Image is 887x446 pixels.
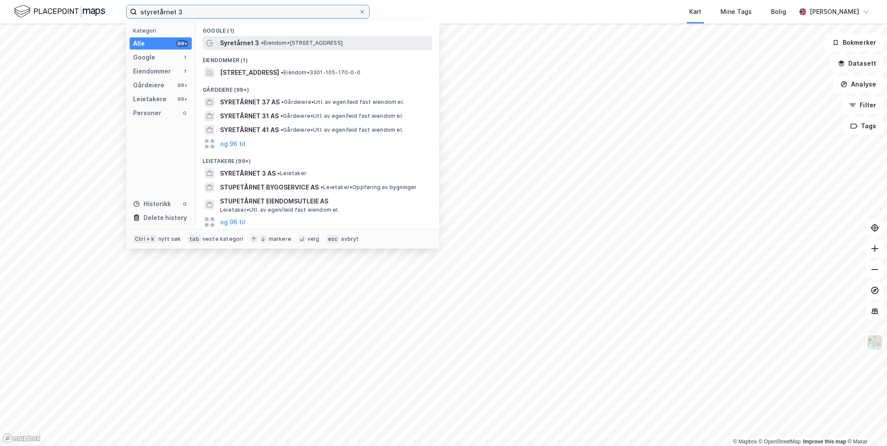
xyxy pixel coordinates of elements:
[196,151,439,166] div: Leietakere (99+)
[158,236,181,243] div: nytt søk
[133,27,192,34] div: Kategori
[176,82,188,89] div: 99+
[771,7,786,17] div: Bolig
[844,404,887,446] iframe: Chat Widget
[280,113,403,120] span: Gårdeiere • Utl. av egen/leid fast eiendom el.
[280,126,283,133] span: •
[341,236,359,243] div: avbryt
[188,235,201,243] div: tab
[220,182,319,193] span: STUPETÅRNET BYGGSERVICE AS
[843,117,884,135] button: Tags
[867,334,883,351] img: Z
[133,38,145,49] div: Alle
[280,113,283,119] span: •
[280,126,403,133] span: Gårdeiere • Utl. av egen/leid fast eiendom el.
[281,69,360,76] span: Eiendom • 3301-105-170-0-0
[181,68,188,75] div: 1
[261,40,263,46] span: •
[181,110,188,116] div: 0
[220,38,259,48] span: Syretårnet 3
[830,55,884,72] button: Datasett
[720,7,752,17] div: Mine Tags
[326,235,340,243] div: esc
[137,5,359,18] input: Søk på adresse, matrikkel, gårdeiere, leietakere eller personer
[307,236,319,243] div: velg
[320,184,417,191] span: Leietaker • Oppføring av bygninger
[844,404,887,446] div: Kontrollprogram for chat
[281,69,283,76] span: •
[14,4,105,19] img: logo.f888ab2527a4732fd821a326f86c7f29.svg
[176,96,188,103] div: 99+
[281,99,284,105] span: •
[133,52,155,63] div: Google
[803,439,846,445] a: Improve this map
[220,206,339,213] span: Leietaker • Utl. av egen/leid fast eiendom el.
[825,34,884,51] button: Bokmerker
[281,99,404,106] span: Gårdeiere • Utl. av egen/leid fast eiendom el.
[733,439,757,445] a: Mapbox
[220,168,276,179] span: SYRETÅRNET 3 AS
[220,111,279,121] span: SYRETÅRNET 31 AS
[181,200,188,207] div: 0
[220,125,279,135] span: SYRETÅRNET 41 AS
[203,236,243,243] div: neste kategori
[133,94,167,104] div: Leietakere
[143,213,187,223] div: Delete history
[176,40,188,47] div: 99+
[133,80,164,90] div: Gårdeiere
[689,7,701,17] div: Kart
[196,80,439,95] div: Gårdeiere (99+)
[759,439,801,445] a: OpenStreetMap
[220,97,280,107] span: SYRETÅRNET 37 AS
[261,40,343,47] span: Eiendom • [STREET_ADDRESS]
[269,236,291,243] div: markere
[220,67,279,78] span: [STREET_ADDRESS]
[810,7,859,17] div: [PERSON_NAME]
[320,184,323,190] span: •
[3,433,41,443] a: Mapbox homepage
[220,217,245,227] button: og 96 til
[196,20,439,36] div: Google (1)
[842,97,884,114] button: Filter
[277,170,307,177] span: Leietaker
[133,108,161,118] div: Personer
[133,66,171,77] div: Eiendommer
[220,196,429,206] span: STUPETÅRNET EIENDOMSUTLEIE AS
[277,170,280,176] span: •
[833,76,884,93] button: Analyse
[133,199,171,209] div: Historikk
[181,54,188,61] div: 1
[220,139,245,149] button: og 96 til
[133,235,157,243] div: Ctrl + k
[196,50,439,66] div: Eiendommer (1)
